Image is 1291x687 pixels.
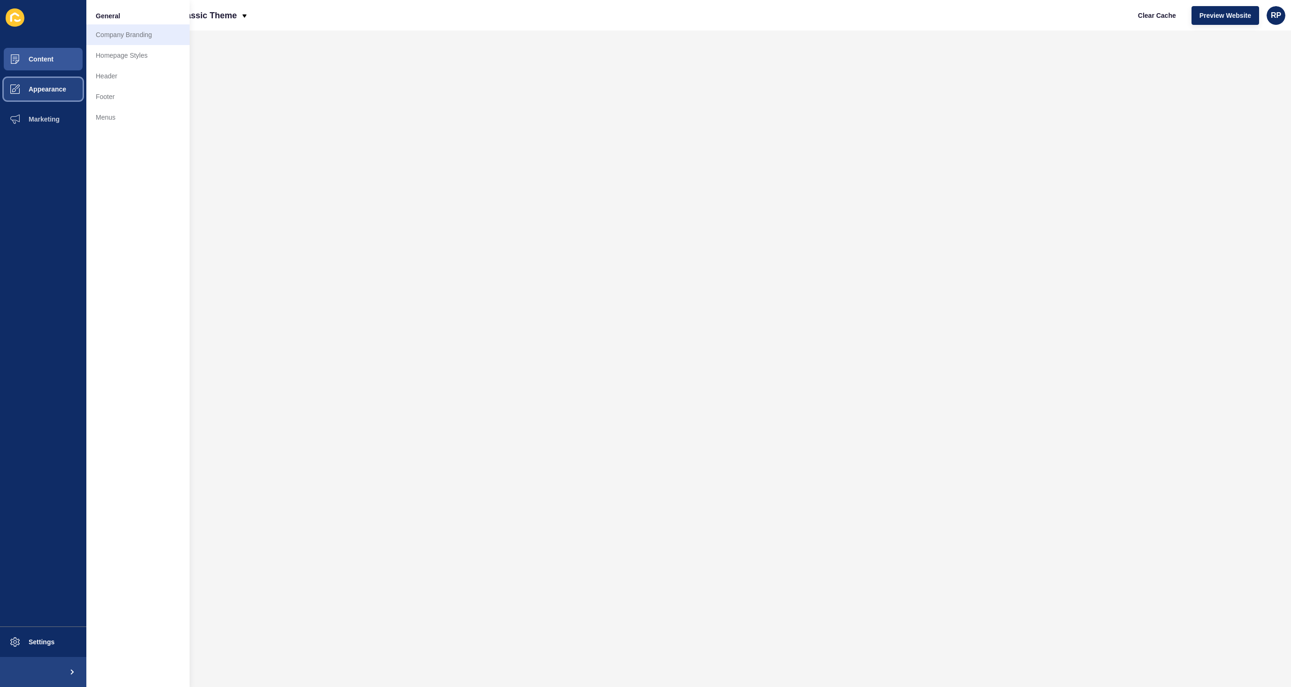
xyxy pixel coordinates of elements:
span: RP [1271,11,1281,20]
a: Footer [86,86,190,107]
button: Clear Cache [1130,6,1184,25]
span: Preview Website [1199,11,1251,20]
a: Menus [86,107,190,128]
span: Clear Cache [1138,11,1176,20]
a: Homepage Styles [86,45,190,66]
span: General [96,11,120,21]
a: Company Branding [86,24,190,45]
button: Preview Website [1192,6,1259,25]
a: Header [86,66,190,86]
